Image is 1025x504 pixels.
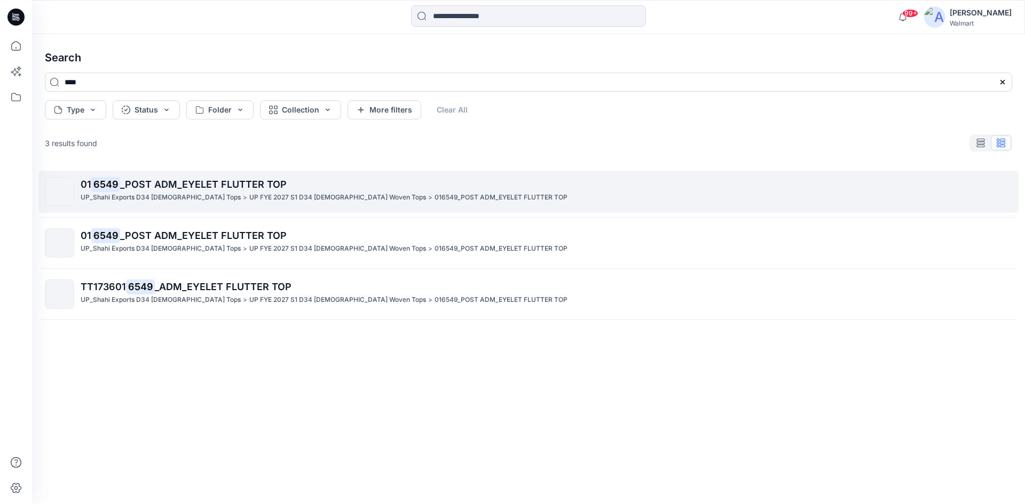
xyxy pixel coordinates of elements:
p: UP_Shahi Exports D34 Ladies Tops [81,243,241,254]
p: UP FYE 2027 S1 D34 Ladies Woven Tops [249,192,426,203]
div: [PERSON_NAME] [950,6,1012,19]
a: 016549_POST ADM_EYELET FLUTTER TOPUP_Shahi Exports D34 [DEMOGRAPHIC_DATA] Tops>UP FYE 2027 S1 D34... [38,171,1019,213]
span: 99+ [902,9,918,18]
span: 01 [81,230,91,241]
span: TT173601 [81,281,126,292]
mark: 6549 [126,279,155,294]
span: _POST ADM_EYELET FLUTTER TOP [120,230,287,241]
p: 016549_POST ADM_EYELET FLUTTER TOP [435,294,567,306]
mark: 6549 [91,177,120,191]
button: Status [113,100,180,119]
button: Folder [186,100,254,119]
p: UP FYE 2027 S1 D34 Ladies Woven Tops [249,243,426,254]
p: 016549_POST ADM_EYELET FLUTTER TOP [435,192,567,203]
mark: 6549 [91,228,120,243]
img: avatar [924,6,945,28]
p: > [243,192,247,203]
span: 01 [81,179,91,190]
p: 016549_POST ADM_EYELET FLUTTER TOP [435,243,567,254]
span: _POST ADM_EYELET FLUTTER TOP [120,179,287,190]
p: > [428,192,432,203]
a: TT1736016549_ADM_EYELET FLUTTER TOPUP_Shahi Exports D34 [DEMOGRAPHIC_DATA] Tops>UP FYE 2027 S1 D3... [38,273,1019,315]
a: 016549_POST ADM_EYELET FLUTTER TOPUP_Shahi Exports D34 [DEMOGRAPHIC_DATA] Tops>UP FYE 2027 S1 D34... [38,222,1019,264]
h4: Search [36,43,1021,73]
button: Type [45,100,106,119]
p: > [243,294,247,306]
p: 3 results found [45,138,97,149]
p: UP_Shahi Exports D34 Ladies Tops [81,294,241,306]
p: > [428,243,432,254]
p: > [428,294,432,306]
span: _ADM_EYELET FLUTTER TOP [155,281,291,292]
button: Collection [260,100,341,119]
p: > [243,243,247,254]
p: UP_Shahi Exports D34 Ladies Tops [81,192,241,203]
div: Walmart [950,19,1012,27]
button: More filters [348,100,421,119]
p: UP FYE 2027 S1 D34 Ladies Woven Tops [249,294,426,306]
